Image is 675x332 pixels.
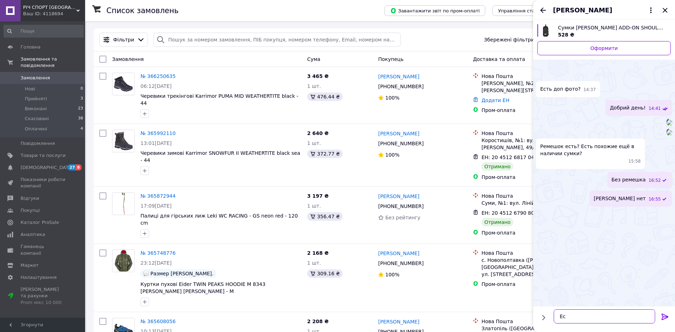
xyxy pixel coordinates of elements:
[610,104,646,112] span: Добрий день!
[21,44,40,50] span: Головна
[307,92,343,101] div: 476.44 ₴
[629,158,641,164] span: 15:58 12.10.2025
[537,41,671,55] a: Оформити
[140,93,298,106] a: Черевики трекінгові Karrimor PUMA MID WEATHERTITE black - 44
[78,116,83,122] span: 38
[114,250,132,272] img: Фото товару
[25,106,47,112] span: Виконані
[378,73,419,80] a: [PERSON_NAME]
[78,106,83,112] span: 23
[68,164,76,170] span: 27
[498,8,552,13] span: Управління статусами
[140,130,176,136] a: № 365992110
[112,75,134,93] img: Фото товару
[140,73,176,79] a: № 366250635
[307,130,329,136] span: 2 640 ₴
[21,140,55,147] span: Повідомлення
[112,73,135,95] a: Фото товару
[106,6,178,15] h1: Список замовлень
[143,271,149,276] img: :speech_balloon:
[307,250,329,256] span: 2 168 ₴
[378,56,403,62] span: Покупець
[484,36,536,43] span: Збережені фільтри:
[481,210,541,216] span: ЕН: 20 4512 6790 8026
[481,257,581,278] div: с. Новополтавка ([PERSON_NAME][GEOGRAPHIC_DATA].), №1 (до 30 кг): ул. [STREET_ADDRESS]
[390,7,480,14] span: Завантажити звіт по пром-оплаті
[648,178,661,184] span: 16:52 12.10.2025
[539,6,547,15] button: Назад
[140,150,300,163] span: Черевики зимові Karrimor SNOWFUR II WEATHERTITE black sea - 44
[377,81,425,91] div: [PHONE_NUMBER]
[140,260,172,266] span: 23:12[DATE]
[661,6,669,15] button: Закрити
[481,281,581,288] div: Пром-оплата
[481,97,509,103] a: Додати ЕН
[140,213,298,226] a: Палиці для гірських лиж Leki WC RACING - GS neon red - 120 cm
[21,299,66,306] div: Prom мікс 10 000
[537,24,671,38] a: Переглянути товар
[81,96,83,102] span: 3
[481,318,581,325] div: Нова Пошта
[307,269,343,278] div: 309.16 ₴
[307,56,320,62] span: Cума
[307,83,321,89] span: 1 шт.
[378,250,419,257] a: [PERSON_NAME]
[377,139,425,148] div: [PHONE_NUMBER]
[21,195,39,202] span: Відгуки
[112,192,135,215] a: Фото товару
[25,86,35,92] span: Нові
[307,203,321,209] span: 1 шт.
[666,120,672,125] img: 8326669a-853b-4a2a-b8be-e1983a97d7c5_w500_h500
[481,73,581,80] div: Нова Пошта
[81,126,83,132] span: 4
[481,107,581,114] div: Пром-оплата
[112,130,134,152] img: Фото товару
[140,83,172,89] span: 06:12[DATE]
[21,152,66,159] span: Товари та послуги
[553,6,655,15] button: [PERSON_NAME]
[21,274,57,281] span: Налаштування
[378,130,419,137] a: [PERSON_NAME]
[384,5,485,16] button: Завантажити звіт по пром-оплаті
[140,250,176,256] a: № 365748776
[81,86,83,92] span: 0
[558,24,665,31] span: Сумки [PERSON_NAME] ADD-ON SHOULDER HARNESS POCKET black
[594,195,646,202] span: [PERSON_NAME] нет
[385,95,399,101] span: 100%
[21,56,85,69] span: Замовлення та повідомлення
[21,286,66,306] span: [PERSON_NAME] та рахунки
[385,272,399,277] span: 100%
[385,215,420,220] span: Без рейтингу
[112,130,135,152] a: Фото товару
[25,96,47,102] span: Прийняті
[140,140,172,146] span: 13:01[DATE]
[554,309,655,323] textarea: Ест
[307,319,329,324] span: 2 208 ₴
[481,218,513,226] div: Отримано
[648,196,661,202] span: 16:55 12.10.2025
[481,174,581,181] div: Пром-оплата
[378,318,419,325] a: [PERSON_NAME]
[481,249,581,257] div: Нова Пошта
[540,143,641,157] span: Ремешок есть? Есть похожие ещё в наличии сумки?
[543,24,549,37] img: 6750627060_w700_h500_sumki-mammut-add-on.jpg
[666,130,672,135] img: f5129614-a45d-4f35-9165-a08511e23a56_w500_h500
[481,192,581,199] div: Нова Пошта
[21,231,45,238] span: Аналітика
[481,162,513,171] div: Отримано
[612,176,646,184] span: Без ремешка
[307,212,343,221] div: 356.47 ₴
[25,116,49,122] span: Скасовані
[385,152,399,158] span: 100%
[140,281,265,294] a: Куртки пухові Eider TWIN PEAKS HOODIE M 8343 [PERSON_NAME] [PERSON_NAME] - M
[583,87,596,93] span: 14:37 12.10.2025
[307,260,321,266] span: 1 шт.
[150,271,214,276] span: Размер [PERSON_NAME].
[21,207,40,214] span: Покупці
[540,85,581,93] span: Есть доп фото?
[154,33,400,47] input: Пошук за номером замовлення, ПІБ покупця, номером телефону, Email, номером накладної
[112,249,135,272] a: Фото товару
